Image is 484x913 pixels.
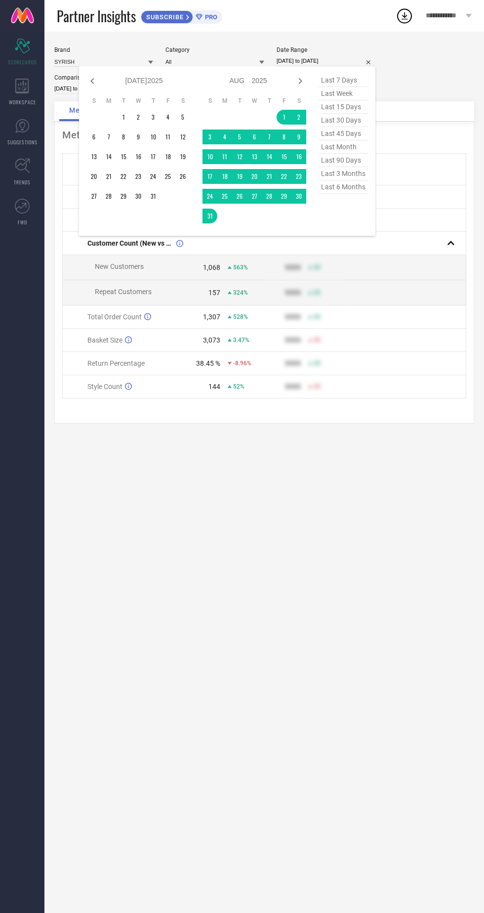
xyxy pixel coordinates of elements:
span: 324% [233,289,248,296]
td: Wed Jul 02 2025 [131,110,146,125]
td: Tue Jul 29 2025 [116,189,131,204]
td: Sun Aug 24 2025 [202,189,217,204]
div: 157 [208,289,220,297]
th: Tuesday [116,97,131,105]
td: Sun Jul 13 2025 [86,149,101,164]
td: Tue Aug 05 2025 [232,130,247,144]
th: Saturday [175,97,190,105]
span: Customer Count (New vs Repeat) [87,239,174,247]
div: Comparison Period [54,74,153,81]
div: 9999 [285,359,301,367]
td: Thu Jul 17 2025 [146,149,161,164]
span: Basket Size [87,336,122,344]
span: SUGGESTIONS [7,138,38,146]
span: last 45 days [319,127,368,140]
div: Metrics [62,129,466,141]
th: Saturday [291,97,306,105]
td: Sun Aug 17 2025 [202,169,217,184]
span: WORKSPACE [9,98,36,106]
td: Fri Aug 08 2025 [277,130,291,144]
span: last 90 days [319,154,368,167]
td: Fri Aug 01 2025 [277,110,291,125]
th: Thursday [146,97,161,105]
div: 9999 [285,383,301,391]
th: Sunday [202,97,217,105]
th: Friday [161,97,175,105]
td: Thu Aug 14 2025 [262,149,277,164]
span: last 3 months [319,167,368,180]
td: Sat Aug 09 2025 [291,130,306,144]
td: Fri Jul 25 2025 [161,169,175,184]
span: 50 [314,337,321,344]
td: Fri Aug 15 2025 [277,149,291,164]
span: last 7 days [319,74,368,87]
td: Thu Jul 24 2025 [146,169,161,184]
span: Total Order Count [87,313,142,321]
span: 50 [314,383,321,390]
div: Date Range [277,46,375,53]
span: last 6 months [319,180,368,194]
td: Mon Jul 07 2025 [101,130,116,144]
span: last 30 days [319,114,368,127]
td: Mon Aug 18 2025 [217,169,232,184]
td: Fri Jul 18 2025 [161,149,175,164]
td: Mon Jul 21 2025 [101,169,116,184]
td: Mon Aug 04 2025 [217,130,232,144]
th: Monday [217,97,232,105]
span: SUBSCRIBE [141,13,186,21]
td: Thu Aug 21 2025 [262,169,277,184]
td: Thu Jul 10 2025 [146,130,161,144]
div: 9999 [285,263,301,271]
div: 9999 [285,289,301,297]
td: Mon Jul 28 2025 [101,189,116,204]
td: Wed Aug 13 2025 [247,149,262,164]
td: Mon Aug 25 2025 [217,189,232,204]
td: Sat Aug 30 2025 [291,189,306,204]
td: Wed Aug 27 2025 [247,189,262,204]
td: Mon Aug 11 2025 [217,149,232,164]
th: Wednesday [131,97,146,105]
span: Style Count [87,383,122,391]
span: Repeat Customers [95,288,152,296]
th: Monday [101,97,116,105]
span: 528% [233,313,248,320]
div: Category [165,46,264,53]
th: Friday [277,97,291,105]
span: 50 [314,360,321,367]
td: Sat Jul 05 2025 [175,110,190,125]
td: Sat Jul 26 2025 [175,169,190,184]
input: Select comparison period [54,84,153,94]
div: Brand [54,46,153,53]
td: Fri Jul 04 2025 [161,110,175,125]
span: Partner Insights [57,6,136,26]
span: SCORECARDS [8,58,37,66]
td: Wed Aug 06 2025 [247,130,262,144]
td: Sat Aug 16 2025 [291,149,306,164]
td: Tue Aug 12 2025 [232,149,247,164]
th: Thursday [262,97,277,105]
td: Tue Jul 22 2025 [116,169,131,184]
th: Sunday [86,97,101,105]
div: 9999 [285,336,301,344]
span: 3.47% [233,337,249,344]
div: 9999 [285,313,301,321]
span: Return Percentage [87,359,145,367]
div: 3,073 [203,336,220,344]
td: Wed Jul 16 2025 [131,149,146,164]
td: Thu Jul 03 2025 [146,110,161,125]
span: last week [319,87,368,100]
td: Mon Jul 14 2025 [101,149,116,164]
div: 38.45 % [196,359,220,367]
th: Wednesday [247,97,262,105]
span: last month [319,140,368,154]
span: 563% [233,264,248,271]
span: New Customers [95,262,144,270]
td: Sat Aug 02 2025 [291,110,306,125]
div: 1,307 [203,313,220,321]
td: Sat Jul 12 2025 [175,130,190,144]
td: Thu Jul 31 2025 [146,189,161,204]
div: 144 [208,383,220,391]
span: 52% [233,383,244,390]
td: Sun Aug 10 2025 [202,149,217,164]
td: Fri Aug 29 2025 [277,189,291,204]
